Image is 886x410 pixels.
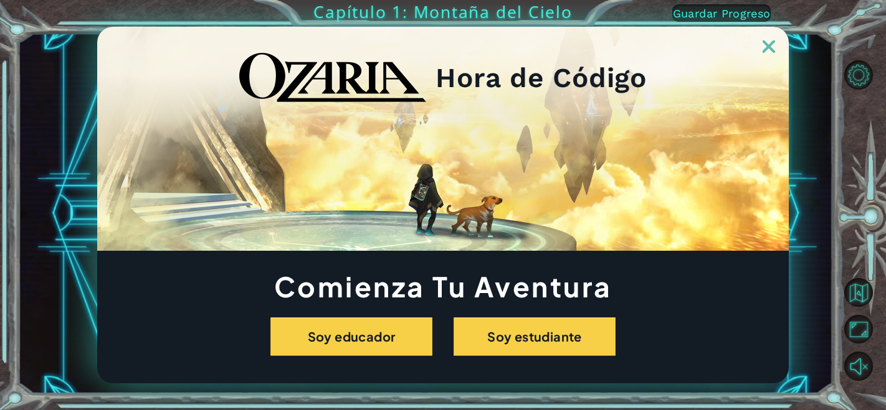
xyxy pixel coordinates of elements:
[239,53,426,103] img: blackOzariaWordmark.png
[270,317,432,356] button: Soy educador
[763,40,775,53] img: ExitButton_Dusk.png
[454,317,616,356] button: Soy estudiante
[436,66,647,90] h2: Hora de Código
[97,274,789,299] h1: Comienza Tu Aventura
